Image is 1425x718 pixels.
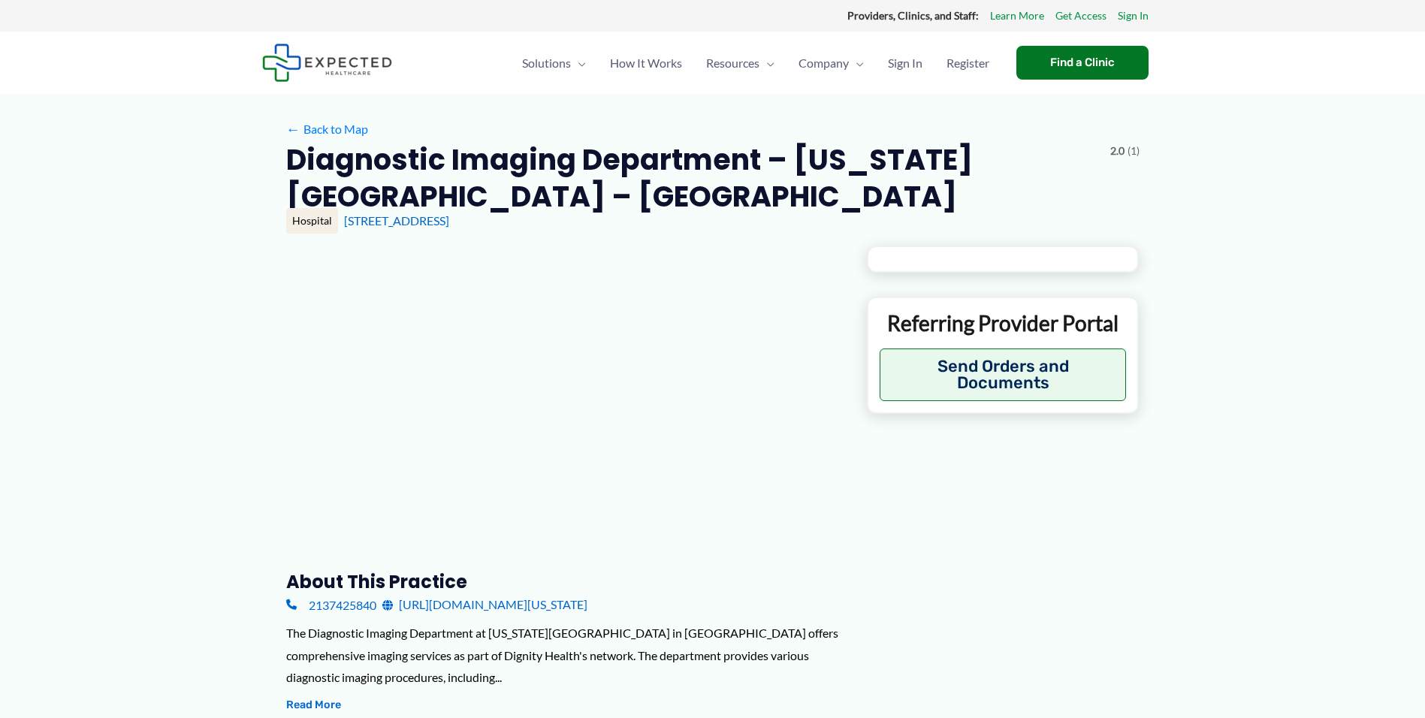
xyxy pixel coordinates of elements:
nav: Primary Site Navigation [510,37,1001,89]
h3: About this practice [286,570,843,593]
span: How It Works [610,37,682,89]
a: SolutionsMenu Toggle [510,37,598,89]
p: Referring Provider Portal [880,309,1127,336]
a: ResourcesMenu Toggle [694,37,786,89]
a: Get Access [1055,6,1106,26]
a: 2137425840 [286,593,376,616]
div: The Diagnostic Imaging Department at [US_STATE][GEOGRAPHIC_DATA] in [GEOGRAPHIC_DATA] offers comp... [286,622,843,689]
span: Menu Toggle [849,37,864,89]
span: Menu Toggle [759,37,774,89]
span: Menu Toggle [571,37,586,89]
h2: Diagnostic Imaging Department – [US_STATE][GEOGRAPHIC_DATA] – [GEOGRAPHIC_DATA] [286,141,1098,216]
span: ← [286,122,300,136]
a: ←Back to Map [286,118,368,140]
span: Company [799,37,849,89]
a: Find a Clinic [1016,46,1149,80]
a: Sign In [1118,6,1149,26]
span: Register [946,37,989,89]
a: CompanyMenu Toggle [786,37,876,89]
strong: Providers, Clinics, and Staff: [847,9,979,22]
a: How It Works [598,37,694,89]
a: Learn More [990,6,1044,26]
button: Send Orders and Documents [880,348,1127,401]
a: Sign In [876,37,934,89]
span: Sign In [888,37,922,89]
span: Solutions [522,37,571,89]
button: Read More [286,696,341,714]
img: Expected Healthcare Logo - side, dark font, small [262,44,392,82]
span: (1) [1128,141,1140,161]
a: [STREET_ADDRESS] [344,213,449,228]
a: [URL][DOMAIN_NAME][US_STATE] [382,593,587,616]
span: 2.0 [1110,141,1125,161]
div: Hospital [286,208,338,234]
a: Register [934,37,1001,89]
span: Resources [706,37,759,89]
